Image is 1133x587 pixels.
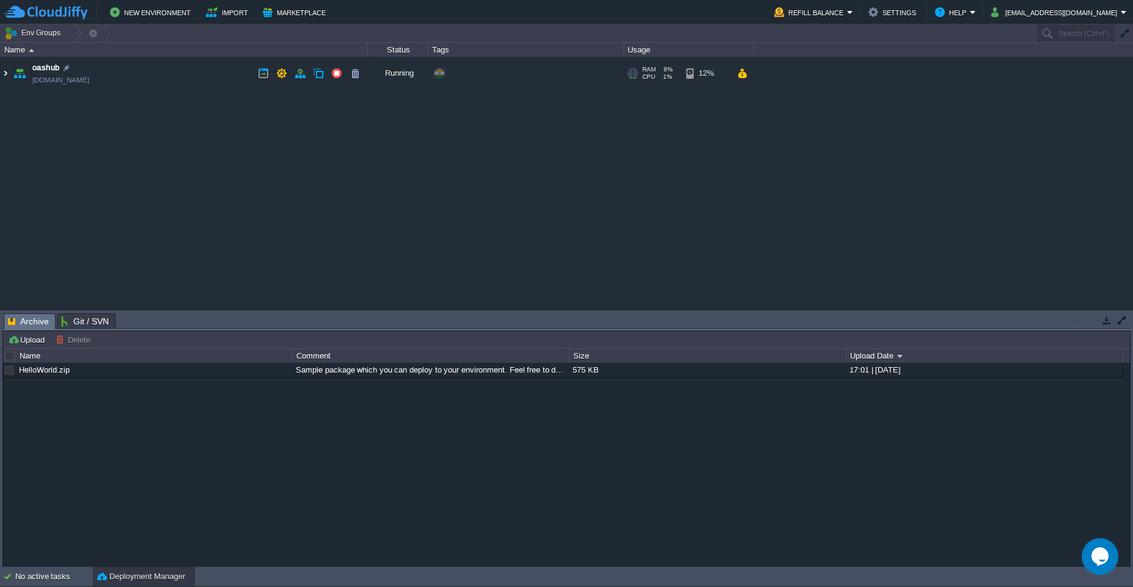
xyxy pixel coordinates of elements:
[642,73,655,81] span: CPU
[367,57,428,90] div: Running
[16,349,292,363] div: Name
[1,57,10,90] img: AMDAwAAAACH5BAEAAAAALAAAAAABAAEAAAICRAEAOw==
[642,66,656,73] span: RAM
[429,43,623,57] div: Tags
[15,567,92,586] div: No active tasks
[19,365,70,374] a: HelloWorld.zip
[625,43,754,57] div: Usage
[991,5,1121,20] button: [EMAIL_ADDRESS][DOMAIN_NAME]
[97,571,185,583] button: Deployment Manager
[4,5,87,20] img: CloudJiffy
[570,349,846,363] div: Size
[570,363,845,377] div: 575 KB
[1,43,367,57] div: Name
[61,314,109,329] span: Git / SVN
[368,43,428,57] div: Status
[868,5,920,20] button: Settings
[8,334,48,345] button: Upload
[11,57,28,90] img: AMDAwAAAACH5BAEAAAAALAAAAAABAAEAAAICRAEAOw==
[847,349,1123,363] div: Upload Date
[263,5,329,20] button: Marketplace
[56,334,94,345] button: Delete
[206,5,252,20] button: Import
[8,314,49,329] span: Archive
[110,5,194,20] button: New Environment
[29,49,34,52] img: AMDAwAAAACH5BAEAAAAALAAAAAABAAEAAAICRAEAOw==
[846,363,1122,377] div: 17:01 | [DATE]
[661,66,673,73] span: 8%
[1082,538,1121,575] iframe: chat widget
[935,5,970,20] button: Help
[660,73,672,81] span: 1%
[774,5,847,20] button: Refill Balance
[4,24,65,42] button: Env Groups
[686,57,726,90] div: 12%
[293,349,569,363] div: Comment
[32,74,89,86] a: [DOMAIN_NAME]
[32,62,60,74] a: oashub
[293,363,568,377] div: Sample package which you can deploy to your environment. Feel free to delete and upload a package...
